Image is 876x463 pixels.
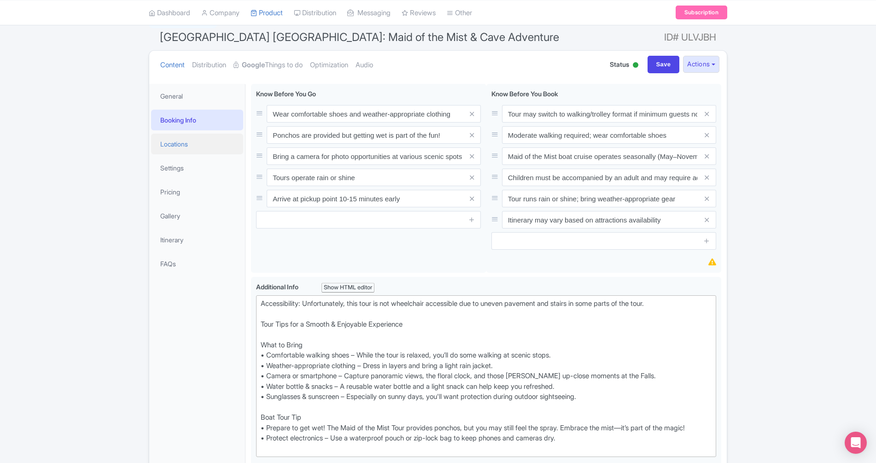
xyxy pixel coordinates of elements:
span: [GEOGRAPHIC_DATA] [GEOGRAPHIC_DATA]: Maid of the Mist & Cave Adventure [160,30,559,44]
a: FAQs [151,253,243,274]
a: Subscription [676,6,727,19]
a: Pricing [151,182,243,202]
a: Booking Info [151,110,243,130]
a: Optimization [310,51,348,80]
a: Content [160,51,185,80]
div: Show HTML editor [321,283,374,293]
span: Know Before You Go [256,90,316,98]
a: GoogleThings to do [234,51,303,80]
a: Distribution [192,51,226,80]
span: Additional Info [256,283,298,291]
span: Status [610,59,629,69]
a: Locations [151,134,243,154]
strong: Google [242,60,265,70]
span: Know Before You Book [491,90,558,98]
input: Save [648,56,680,73]
a: Audio [356,51,373,80]
div: Accessibility: Unfortunately, this tour is not wheelchair accessible due to uneven pavement and s... [261,299,712,454]
a: Settings [151,158,243,178]
button: Actions [683,56,719,73]
div: Active [631,59,640,73]
div: Open Intercom Messenger [845,432,867,454]
span: ID# ULVJBH [664,28,716,47]
a: General [151,86,243,106]
a: Itinerary [151,229,243,250]
a: Gallery [151,205,243,226]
